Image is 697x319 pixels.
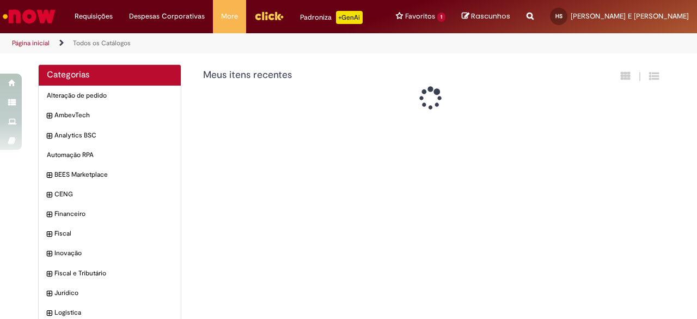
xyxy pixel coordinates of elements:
[39,125,181,146] div: expandir categoria Analytics BSC Analytics BSC
[39,243,181,263] div: expandir categoria Inovação Inovação
[54,209,173,219] span: Financeiro
[336,11,363,24] p: +GenAi
[47,151,173,160] span: Automação RPA
[47,111,52,122] i: expandir categoria AmbevTech
[39,184,181,204] div: expandir categoria CENG CENG
[39,86,181,106] div: Alteração de pedido
[47,269,52,280] i: expandir categoria Fiscal e Tributário
[203,70,541,81] h1: {"description":"","title":"Meus itens recentes"} Categoria
[54,170,173,179] span: BEES Marketplace
[571,11,689,21] span: [PERSON_NAME] E [PERSON_NAME]
[221,11,238,22] span: More
[47,131,52,142] i: expandir categoria Analytics BSC
[47,170,52,181] i: expandir categoria BEES Marketplace
[54,269,173,278] span: Fiscal e Tributário
[39,283,181,303] div: expandir categoria Jurídico Jurídico
[39,145,181,165] div: Automação RPA
[462,11,510,22] a: Rascunhos
[54,288,173,298] span: Jurídico
[39,263,181,284] div: expandir categoria Fiscal e Tributário Fiscal e Tributário
[39,204,181,224] div: expandir categoria Financeiro Financeiro
[12,39,50,47] a: Página inicial
[54,308,173,317] span: Logistica
[54,229,173,238] span: Fiscal
[300,11,363,24] div: Padroniza
[54,111,173,120] span: AmbevTech
[471,11,510,21] span: Rascunhos
[39,165,181,185] div: expandir categoria BEES Marketplace BEES Marketplace
[47,209,52,220] i: expandir categoria Financeiro
[54,249,173,258] span: Inovação
[405,11,435,22] span: Favoritos
[47,249,52,260] i: expandir categoria Inovação
[437,13,445,22] span: 1
[47,229,52,240] i: expandir categoria Fiscal
[621,71,631,81] i: Exibição em cartão
[73,39,131,47] a: Todos os Catálogos
[47,70,173,80] h2: Categorias
[47,308,52,319] i: expandir categoria Logistica
[54,131,173,140] span: Analytics BSC
[47,91,173,100] span: Alteração de pedido
[47,288,52,299] i: expandir categoria Jurídico
[129,11,205,22] span: Despesas Corporativas
[75,11,113,22] span: Requisições
[254,8,284,24] img: click_logo_yellow_360x200.png
[649,71,659,81] i: Exibição de grade
[39,105,181,125] div: expandir categoria AmbevTech AmbevTech
[1,5,57,27] img: ServiceNow
[8,33,456,53] ul: Trilhas de página
[555,13,563,20] span: HS
[39,224,181,244] div: expandir categoria Fiscal Fiscal
[47,190,52,201] i: expandir categoria CENG
[54,190,173,199] span: CENG
[639,70,641,83] span: |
